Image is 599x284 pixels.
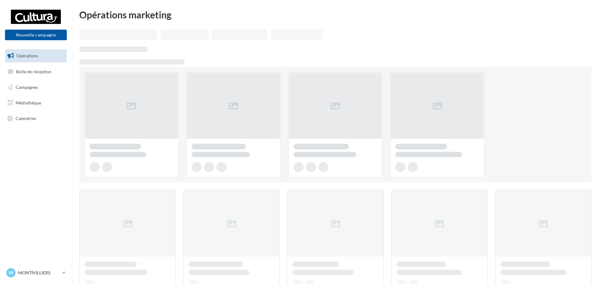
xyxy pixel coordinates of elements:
div: Opérations marketing [79,10,592,19]
a: Campagnes [4,81,68,94]
span: Opérations [16,53,38,58]
button: Nouvelle campagne [5,30,67,40]
a: M MONTIVILLIERS [5,267,67,279]
span: Campagnes [16,84,38,90]
a: Opérations [4,49,68,62]
span: Boîte de réception [16,69,51,74]
span: M [9,270,13,276]
p: MONTIVILLIERS [18,270,60,276]
a: Calendrier [4,112,68,125]
span: Calendrier [16,115,37,121]
a: Médiathèque [4,96,68,109]
a: Boîte de réception [4,65,68,78]
span: Médiathèque [16,100,41,105]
